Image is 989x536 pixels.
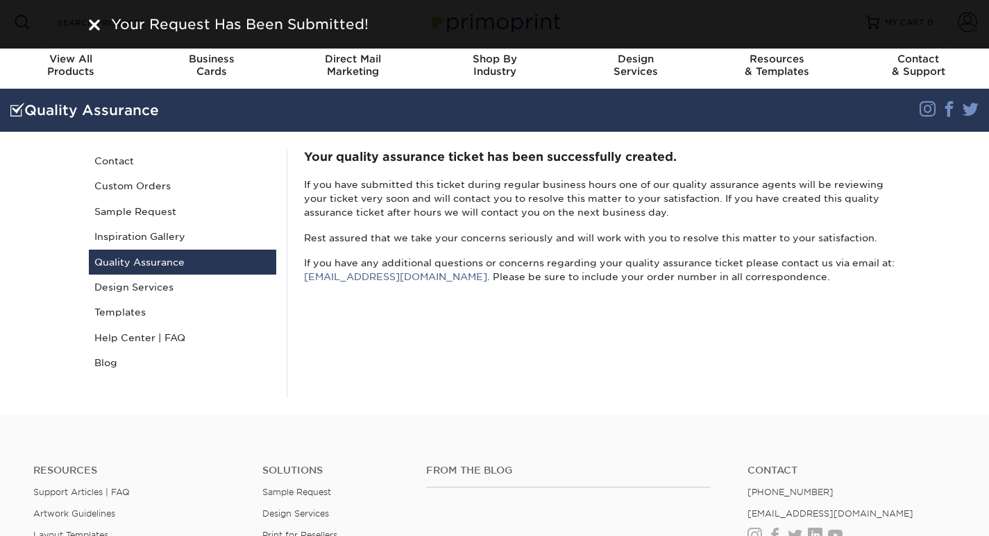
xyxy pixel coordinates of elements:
a: [EMAIL_ADDRESS][DOMAIN_NAME] [304,271,487,282]
a: Artwork Guidelines [33,508,115,519]
a: [PHONE_NUMBER] [747,487,834,497]
span: Direct Mail [282,53,424,65]
a: Design Services [89,275,276,300]
div: Marketing [282,53,424,78]
h4: Resources [33,465,242,476]
a: [EMAIL_ADDRESS][DOMAIN_NAME] [747,508,913,519]
h4: Solutions [262,465,405,476]
a: Blog [89,350,276,375]
div: & Support [847,53,989,78]
div: Services [565,53,707,78]
a: Design Services [262,508,329,519]
div: Industry [424,53,566,78]
span: Design [565,53,707,65]
span: Shop By [424,53,566,65]
span: Resources [707,53,848,65]
strong: Your quality assurance ticket has been successfully created. [304,150,677,164]
a: BusinessCards [142,44,283,89]
a: Contact [747,465,956,476]
a: Resources& Templates [707,44,848,89]
p: If you have any additional questions or concerns regarding your quality assurance ticket please c... [304,256,895,284]
p: Rest assured that we take your concerns seriously and will work with you to resolve this matter t... [304,231,895,245]
a: Shop ByIndustry [424,44,566,89]
span: Your Request Has Been Submitted! [111,16,369,33]
a: DesignServices [565,44,707,89]
a: Templates [89,300,276,325]
div: & Templates [707,53,848,78]
a: Custom Orders [89,173,276,198]
a: Contact [89,148,276,173]
a: Sample Request [89,199,276,224]
a: Sample Request [262,487,331,497]
a: Direct MailMarketing [282,44,424,89]
a: Support Articles | FAQ [33,487,130,497]
a: Contact& Support [847,44,989,89]
a: Help Center | FAQ [89,325,276,350]
span: Business [142,53,283,65]
div: Cards [142,53,283,78]
h4: From the Blog [426,465,709,476]
a: Inspiration Gallery [89,224,276,249]
p: If you have submitted this ticket during regular business hours one of our quality assurance agen... [304,178,895,220]
img: close [89,19,100,31]
span: Contact [847,53,989,65]
a: Quality Assurance [89,250,276,275]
